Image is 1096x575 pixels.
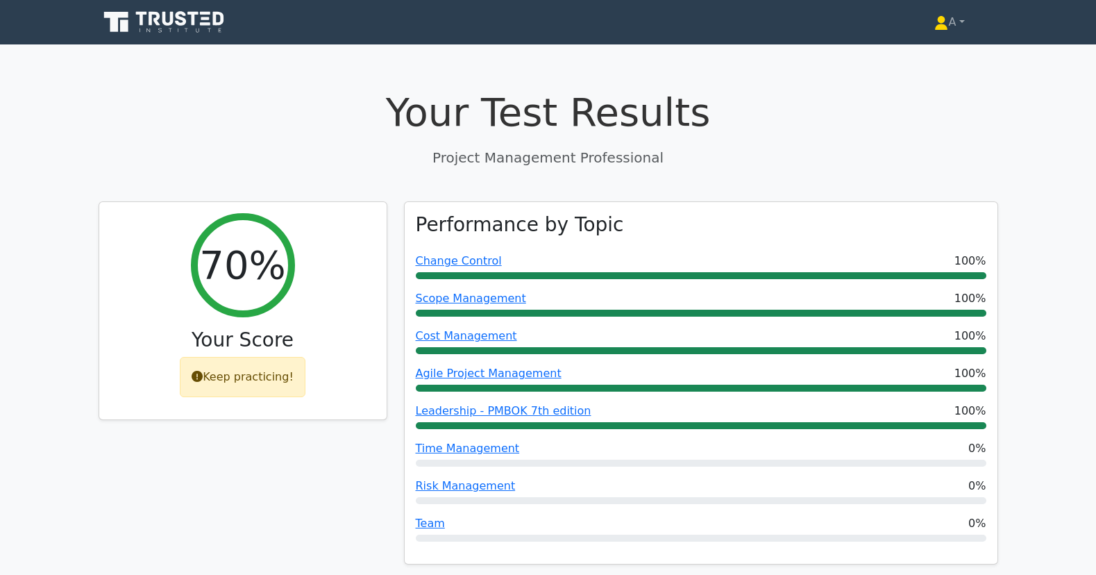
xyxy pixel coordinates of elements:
[99,89,998,135] h1: Your Test Results
[416,442,520,455] a: Time Management
[416,213,624,237] h3: Performance by Topic
[416,517,445,530] a: Team
[199,242,285,288] h2: 70%
[954,290,986,307] span: 100%
[954,365,986,382] span: 100%
[954,403,986,419] span: 100%
[968,515,986,532] span: 0%
[416,292,526,305] a: Scope Management
[954,253,986,269] span: 100%
[416,479,516,492] a: Risk Management
[901,8,997,36] a: A
[416,254,502,267] a: Change Control
[416,329,517,342] a: Cost Management
[416,367,562,380] a: Agile Project Management
[968,440,986,457] span: 0%
[110,328,376,352] h3: Your Score
[416,404,591,417] a: Leadership - PMBOK 7th edition
[968,478,986,494] span: 0%
[180,357,305,397] div: Keep practicing!
[954,328,986,344] span: 100%
[99,147,998,168] p: Project Management Professional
